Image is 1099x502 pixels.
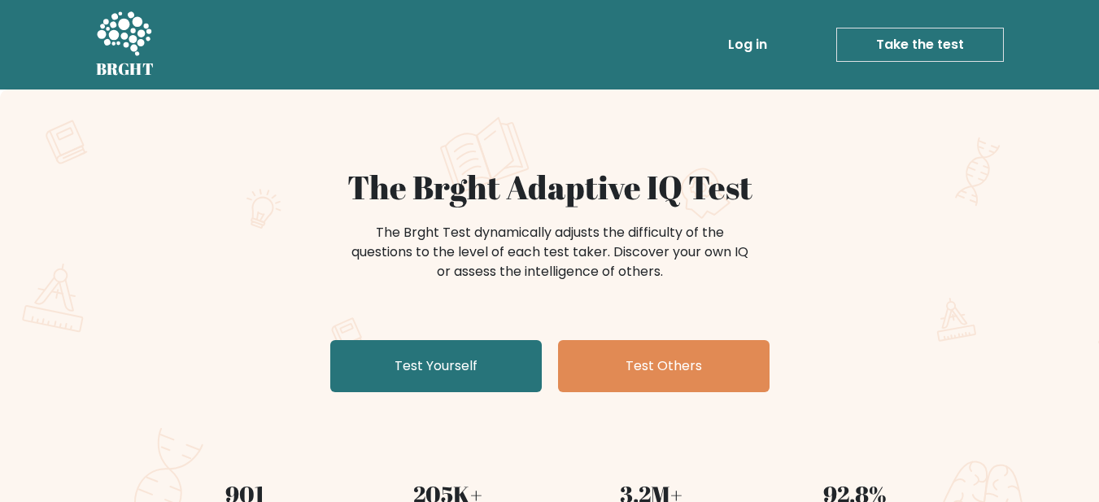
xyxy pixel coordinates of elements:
[153,168,947,207] h1: The Brght Adaptive IQ Test
[96,59,155,79] h5: BRGHT
[722,28,774,61] a: Log in
[330,340,542,392] a: Test Yourself
[96,7,155,83] a: BRGHT
[347,223,753,282] div: The Brght Test dynamically adjusts the difficulty of the questions to the level of each test take...
[558,340,770,392] a: Test Others
[836,28,1004,62] a: Take the test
